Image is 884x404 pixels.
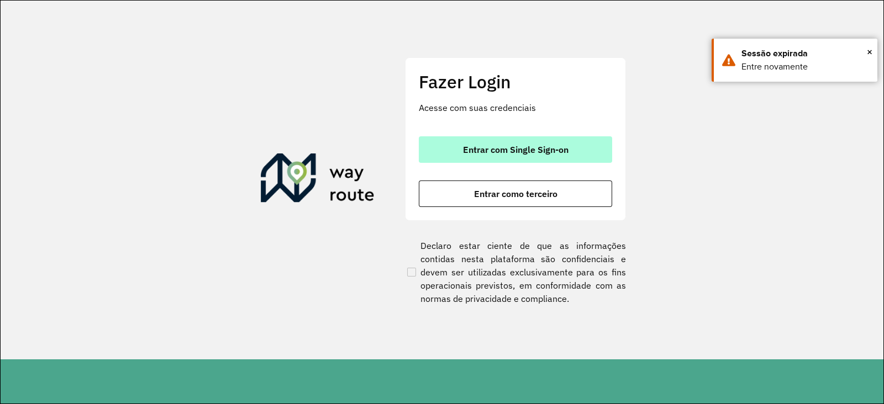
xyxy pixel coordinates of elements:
button: Close [867,44,872,60]
div: Entre novamente [741,60,869,73]
span: Entrar como terceiro [474,189,557,198]
label: Declaro estar ciente de que as informações contidas nesta plataforma são confidenciais e devem se... [405,239,626,305]
button: button [419,136,612,163]
div: Sessão expirada [741,47,869,60]
img: Roteirizador AmbevTech [261,153,375,206]
button: button [419,180,612,207]
span: Entrar com Single Sign-on [463,145,569,154]
h2: Fazer Login [419,71,612,92]
p: Acesse com suas credenciais [419,101,612,114]
span: × [867,44,872,60]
